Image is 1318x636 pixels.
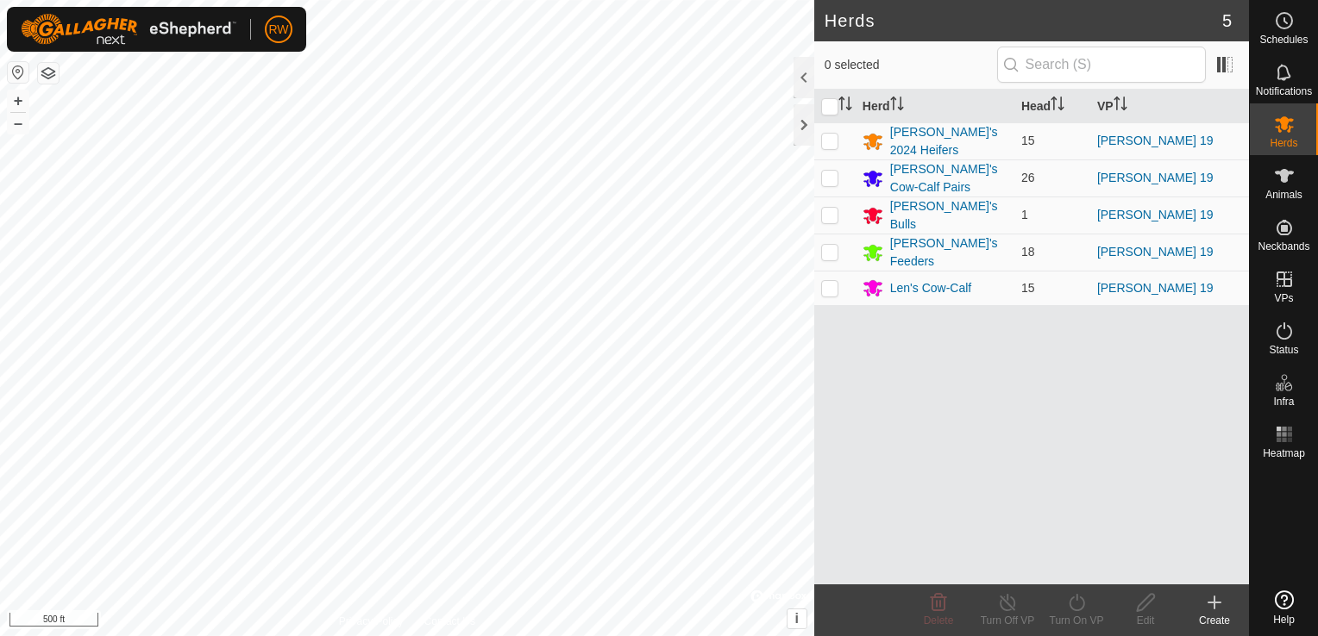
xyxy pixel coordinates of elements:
span: 15 [1021,281,1035,295]
p-sorticon: Activate to sort [1114,99,1127,113]
a: [PERSON_NAME] 19 [1097,171,1214,184]
button: i [788,609,806,628]
p-sorticon: Activate to sort [1051,99,1064,113]
div: Turn On VP [1042,613,1111,628]
th: VP [1090,90,1249,123]
span: Heatmap [1263,448,1305,458]
button: + [8,90,28,111]
div: Create [1180,613,1249,628]
span: Infra [1273,396,1294,407]
div: [PERSON_NAME]'s Cow-Calf Pairs [890,160,1007,196]
div: Edit [1111,613,1180,628]
span: 26 [1021,171,1035,184]
span: Delete [924,614,954,627]
span: Status [1269,345,1298,355]
div: [PERSON_NAME]'s Feeders [890,234,1007,271]
span: 1 [1021,208,1028,221]
span: 0 selected [825,56,997,74]
span: 15 [1021,134,1035,147]
a: [PERSON_NAME] 19 [1097,245,1214,259]
th: Head [1014,90,1090,123]
div: [PERSON_NAME]'s 2024 Heifers [890,123,1007,159]
button: Reset Map [8,62,28,83]
h2: Herds [825,10,1222,31]
a: Help [1250,583,1318,632]
p-sorticon: Activate to sort [838,99,852,113]
a: [PERSON_NAME] 19 [1097,134,1214,147]
span: Herds [1270,138,1297,148]
span: i [795,611,799,626]
a: Privacy Policy [339,614,404,629]
span: Animals [1265,190,1302,200]
p-sorticon: Activate to sort [890,99,904,113]
span: VPs [1274,293,1293,303]
a: Contact Us [424,614,475,629]
span: 5 [1222,8,1232,34]
a: [PERSON_NAME] 19 [1097,208,1214,221]
img: Gallagher Logo [21,14,236,45]
a: [PERSON_NAME] 19 [1097,281,1214,295]
button: Map Layers [38,63,59,84]
span: Help [1273,614,1295,625]
div: [PERSON_NAME]'s Bulls [890,197,1007,234]
span: Notifications [1256,86,1312,97]
span: Neckbands [1258,241,1309,252]
button: – [8,113,28,134]
div: Turn Off VP [973,613,1042,628]
input: Search (S) [997,47,1206,83]
span: Schedules [1259,34,1308,45]
th: Herd [856,90,1014,123]
span: RW [268,21,288,39]
span: 18 [1021,245,1035,259]
div: Len's Cow-Calf [890,279,972,297]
